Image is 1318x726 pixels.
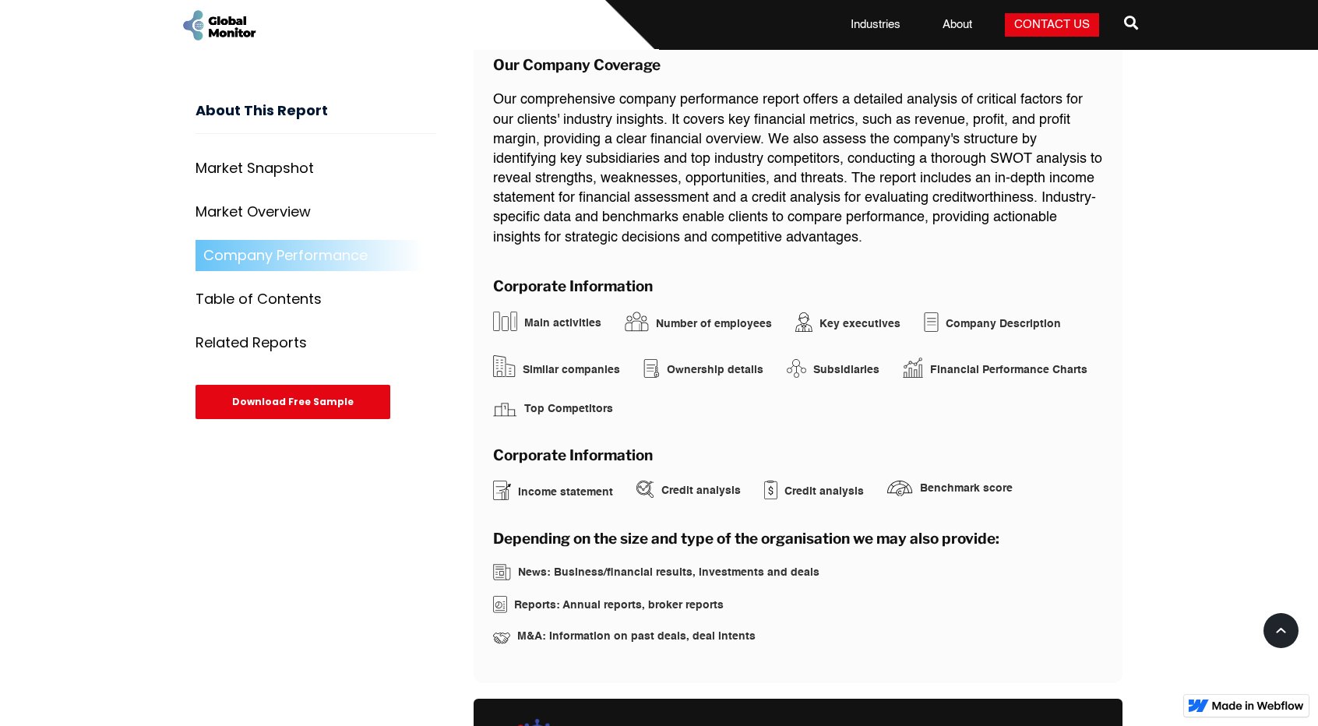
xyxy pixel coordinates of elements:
[667,362,763,378] div: Ownership details
[517,629,756,644] div: M&A: Information on past deals, deal intents
[196,386,390,420] div: Download Free Sample
[841,17,910,33] a: Industries
[196,161,314,177] div: Market Snapshot
[203,248,368,264] div: Company Performance
[493,58,1103,72] h3: Our Company Coverage
[1005,13,1099,37] a: Contact Us
[661,483,741,499] div: Credit analysis
[1212,701,1304,710] img: Made in Webflow
[196,328,436,359] a: Related Reports
[196,103,436,135] h3: About This Report
[813,362,879,378] div: Subsidiaries
[493,279,1103,294] h3: Corporate Information
[196,205,311,220] div: Market Overview
[920,481,1013,496] div: Benchmark score
[196,336,307,351] div: Related Reports
[180,8,258,43] a: home
[196,197,436,228] a: Market Overview
[933,17,981,33] a: About
[524,401,613,417] div: Top Competitors
[493,448,1103,463] h3: Corporate Information
[784,484,864,499] div: Credit analysis
[523,362,620,378] div: Similar companies
[930,362,1087,378] div: Financial Performance Charts
[493,90,1103,248] p: Our comprehensive company performance report offers a detailed analysis of critical factors for o...
[524,315,601,331] div: Main activities
[518,485,613,500] div: Income statement
[514,597,724,613] div: Reports: Annual reports, broker reports
[656,316,772,332] div: Number of employees
[196,284,436,315] a: Table of Contents
[196,241,436,272] a: Company Performance
[1124,12,1138,33] span: 
[946,316,1061,332] div: Company Description
[196,292,322,308] div: Table of Contents
[493,531,1103,546] h3: Depending on the size and type of the organisation we may also provide:
[518,565,819,580] div: News: Business/financial results, investments and deals
[819,316,900,332] div: Key executives
[196,153,436,185] a: Market Snapshot
[1124,9,1138,41] a: 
